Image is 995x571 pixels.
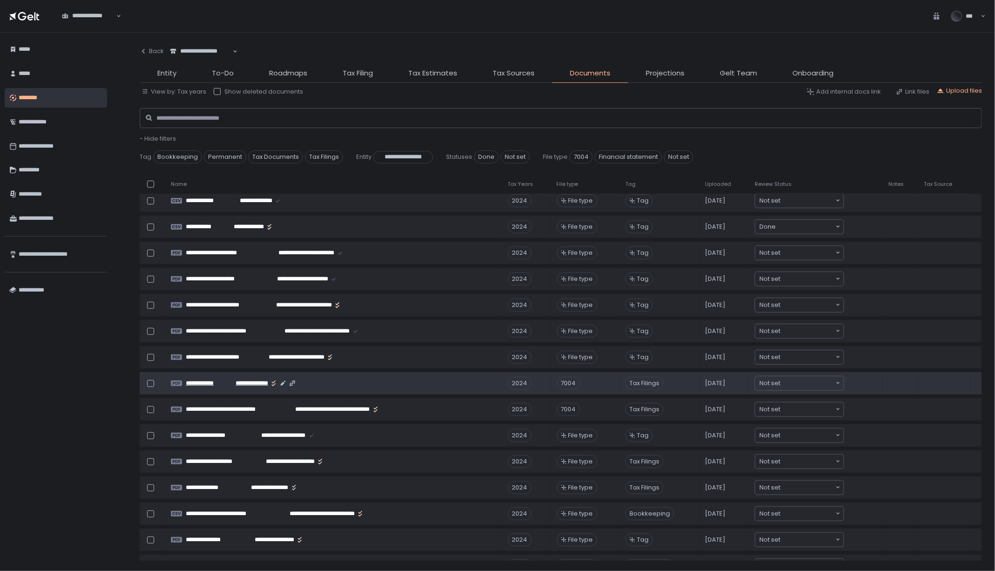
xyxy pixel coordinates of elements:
[153,150,202,163] span: Bookkeeping
[170,55,232,65] input: Search for option
[248,150,303,163] span: Tax Documents
[508,481,532,494] div: 2024
[780,509,835,518] input: Search for option
[755,402,844,416] div: Search for option
[780,274,835,284] input: Search for option
[937,87,982,95] div: Upload files
[705,275,726,283] span: [DATE]
[305,150,343,163] span: Tax Filings
[755,507,844,521] div: Search for option
[408,68,457,79] span: Tax Estimates
[755,481,844,495] div: Search for option
[759,431,780,440] span: Not set
[508,533,532,546] div: 2024
[569,249,593,257] span: File type
[759,326,780,336] span: Not set
[569,353,593,361] span: File type
[924,181,952,188] span: Tax Source
[142,88,206,96] button: View by: Tax years
[557,377,580,390] div: 7004
[625,481,663,494] span: Tax Filings
[705,405,726,414] span: [DATE]
[140,135,176,143] button: - Hide filters
[776,222,835,231] input: Search for option
[637,536,649,544] span: Tag
[705,249,726,257] span: [DATE]
[356,153,372,161] span: Entity
[780,353,835,362] input: Search for option
[625,181,636,188] span: Tag
[720,68,757,79] span: Gelt Team
[501,150,530,163] span: Not set
[570,68,610,79] span: Documents
[755,455,844,469] div: Search for option
[269,68,307,79] span: Roadmaps
[705,181,731,188] span: Uploaded
[637,353,649,361] span: Tag
[705,536,726,544] span: [DATE]
[171,181,187,188] span: Name
[569,301,593,309] span: File type
[164,42,237,61] div: Search for option
[637,301,649,309] span: Tag
[569,510,593,518] span: File type
[755,428,844,442] div: Search for option
[759,509,780,518] span: Not set
[780,431,835,440] input: Search for option
[569,457,593,466] span: File type
[508,455,532,468] div: 2024
[508,220,532,233] div: 2024
[56,7,121,26] div: Search for option
[780,535,835,544] input: Search for option
[755,298,844,312] div: Search for option
[474,150,499,163] span: Done
[508,246,532,259] div: 2024
[212,68,234,79] span: To-Do
[780,196,835,205] input: Search for option
[705,457,726,466] span: [DATE]
[637,197,649,205] span: Tag
[508,181,534,188] span: Tax Years
[508,507,532,520] div: 2024
[759,222,776,231] span: Done
[780,248,835,258] input: Search for option
[569,431,593,440] span: File type
[705,301,726,309] span: [DATE]
[705,327,726,335] span: [DATE]
[755,220,844,234] div: Search for option
[625,403,663,416] span: Tax Filings
[705,353,726,361] span: [DATE]
[569,327,593,335] span: File type
[493,68,535,79] span: Tax Sources
[343,68,373,79] span: Tax Filing
[508,272,532,285] div: 2024
[157,68,176,79] span: Entity
[62,20,115,29] input: Search for option
[755,324,844,338] div: Search for option
[705,379,726,387] span: [DATE]
[508,429,532,442] div: 2024
[664,150,693,163] span: Not set
[625,507,674,520] span: Bookkeeping
[204,150,246,163] span: Permanent
[625,455,663,468] span: Tax Filings
[569,483,593,492] span: File type
[637,431,649,440] span: Tag
[780,379,835,388] input: Search for option
[508,403,532,416] div: 2024
[896,88,929,96] button: Link files
[755,181,792,188] span: Review Status
[637,327,649,335] span: Tag
[595,150,662,163] span: Financial statement
[759,379,780,388] span: Not set
[780,326,835,336] input: Search for option
[755,272,844,286] div: Search for option
[807,88,881,96] button: Add internal docs link
[557,181,578,188] span: File type
[637,223,649,231] span: Tag
[569,197,593,205] span: File type
[755,533,844,547] div: Search for option
[140,42,164,61] button: Back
